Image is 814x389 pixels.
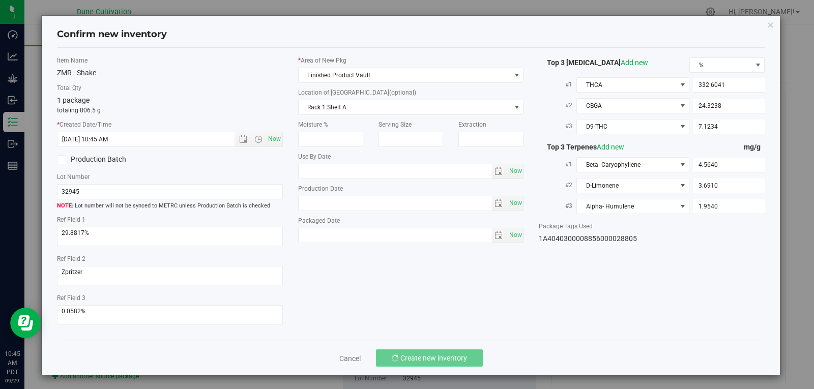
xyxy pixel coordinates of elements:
[339,353,361,364] a: Cancel
[298,152,524,161] label: Use By Date
[690,58,751,72] span: %
[577,119,676,134] span: D9-THC
[400,354,467,362] span: Create new inventory
[539,197,576,215] label: #3
[266,132,283,146] span: Set Current date
[57,293,283,303] label: Ref Field 3
[506,164,523,178] span: select
[693,158,765,172] input: 4.5640
[507,164,524,178] span: Set Current date
[577,199,676,214] span: Alpha- Humulene
[298,184,524,193] label: Production Date
[577,78,676,92] span: THCA
[10,308,41,338] iframe: Resource center
[57,56,283,65] label: Item Name
[57,28,167,41] h4: Confirm new inventory
[57,172,283,182] label: Lot Number
[539,75,576,94] label: #1
[389,89,416,96] span: (optional)
[577,99,676,113] span: CBGA
[693,99,765,113] input: 24.3238
[57,83,283,93] label: Total Qty
[235,135,252,143] span: Open the date view
[693,199,765,214] input: 1.9540
[510,100,523,114] span: select
[57,68,283,78] div: ZMR - Shake
[577,178,676,193] span: D-Limonene
[458,120,524,129] label: Extraction
[597,143,624,151] a: Add new
[539,143,624,151] span: Top 3 Terpenes
[57,120,283,129] label: Created Date/Time
[539,117,576,135] label: #3
[539,222,765,231] label: Package Tags Used
[539,176,576,194] label: #2
[376,349,483,367] button: Create new inventory
[507,196,524,211] span: Set Current date
[744,143,765,151] span: mg/g
[298,120,363,129] label: Moisture %
[299,68,511,82] span: Finished Product Vault
[539,233,765,244] div: 1A4040300008856000028805
[507,228,524,243] span: Set Current date
[539,155,576,173] label: #1
[57,215,283,224] label: Ref Field 1
[379,120,444,129] label: Serving Size
[492,196,507,211] span: select
[577,158,676,172] span: Beta- Caryophyllene
[57,154,162,165] label: Production Batch
[57,254,283,263] label: Ref Field 2
[506,196,523,211] span: select
[621,58,648,67] a: Add new
[299,100,511,114] span: Rack 1 Shelf A
[298,88,524,97] label: Location of [GEOGRAPHIC_DATA]
[492,228,507,243] span: select
[506,228,523,243] span: select
[57,202,283,211] span: Lot number will not be synced to METRC unless Production Batch is checked
[492,164,507,178] span: select
[298,56,524,65] label: Area of New Pkg
[57,96,90,104] span: 1 package
[57,106,283,115] p: totaling 806.5 g
[539,58,648,67] span: Top 3 [MEDICAL_DATA]
[693,119,765,134] input: 7.1234
[539,96,576,114] label: #2
[298,216,524,225] label: Packaged Date
[693,78,765,92] input: 332.6041
[693,178,765,193] input: 3.6910
[249,135,267,143] span: Open the time view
